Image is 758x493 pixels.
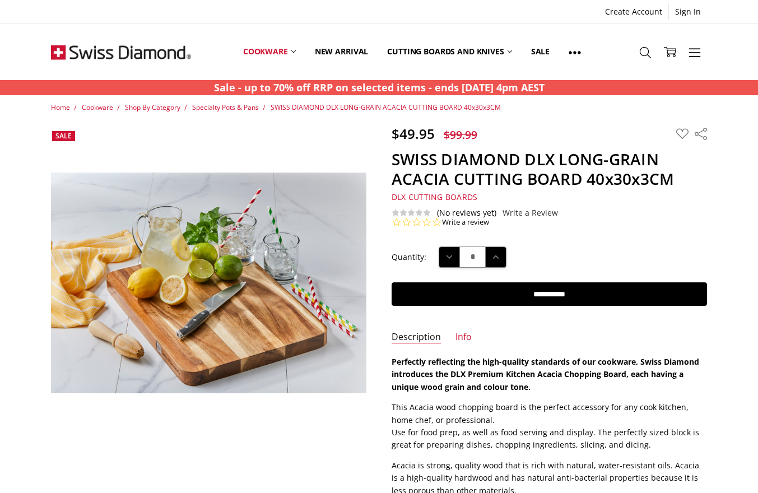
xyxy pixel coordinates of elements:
img: SWISS DIAMOND DLX LONG-GRAIN ACACIA CUTTING BOARD 40x30x3CM [82,447,83,448]
span: Sale [55,131,72,141]
img: SWISS DIAMOND DLX LONG-GRAIN ACACIA CUTTING BOARD 40x30x3CM [78,447,80,448]
a: Cutting boards and knives [378,27,522,77]
span: $99.99 [444,127,477,142]
span: (No reviews yet) [437,208,496,217]
img: SWISS DIAMOND DLX LONG-GRAIN ACACIA CUTTING BOARD 40x30x3CM [75,447,76,448]
a: Home [51,103,70,112]
a: Description [392,331,441,344]
a: Sale [522,27,559,77]
a: Shop By Category [125,103,180,112]
a: Create Account [599,4,668,20]
a: Cookware [234,27,305,77]
h1: SWISS DIAMOND DLX LONG-GRAIN ACACIA CUTTING BOARD 40x30x3CM [392,150,707,189]
span: DLX Cutting Boards [392,192,478,202]
img: SWISS DIAMOND DLX LONG-GRAIN ACACIA CUTTING BOARD 40x30x3CM [51,173,366,393]
a: Sign In [669,4,707,20]
a: Write a review [442,217,489,227]
a: SWISS DIAMOND DLX LONG-GRAIN ACACIA CUTTING BOARD 40x30x3CM [271,103,501,112]
a: Info [455,331,472,344]
strong: Sale - up to 70% off RRP on selected items - ends [DATE] 4pm AEST [214,81,545,94]
p: This Acacia wood chopping board is the perfect accessory for any cook kitchen, home chef, or prof... [392,401,707,452]
label: Quantity: [392,251,426,263]
strong: Perfectly reflecting the high-quality standards of our cookware, Swiss Diamond introduces the DLX... [392,356,699,392]
a: Specialty Pots & Pans [192,103,259,112]
img: SWISS DIAMOND DLX LONG-GRAIN ACACIA CUTTING BOARD 40x30x3CM [85,447,86,448]
a: New arrival [305,27,378,77]
a: Show All [559,27,590,77]
img: Free Shipping On Every Order [51,24,191,80]
span: $49.95 [392,124,435,143]
a: Cookware [82,103,113,112]
a: Write a Review [503,208,558,217]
